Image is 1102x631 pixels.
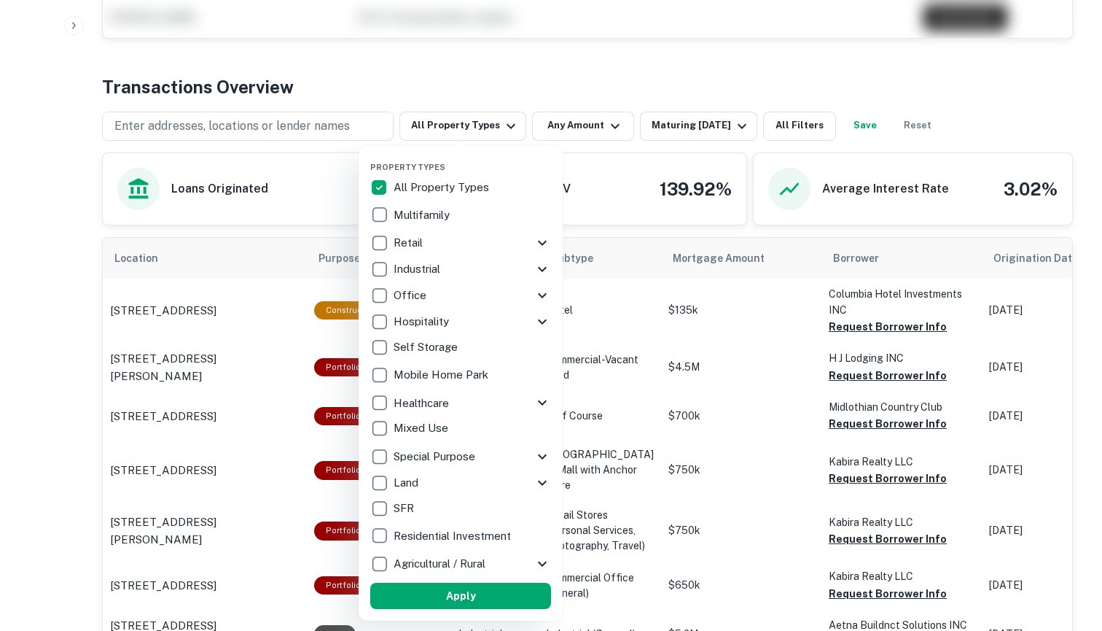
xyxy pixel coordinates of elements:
[394,338,461,356] p: Self Storage
[370,583,551,609] button: Apply
[394,500,417,517] p: SFR
[1029,514,1102,584] iframe: Chat Widget
[370,256,551,282] div: Industrial
[394,527,514,545] p: Residential Investment
[394,260,443,278] p: Industrial
[370,470,551,496] div: Land
[370,390,551,416] div: Healthcare
[394,419,451,437] p: Mixed Use
[394,287,429,304] p: Office
[394,234,426,252] p: Retail
[394,474,421,492] p: Land
[370,230,551,256] div: Retail
[370,551,551,577] div: Agricultural / Rural
[370,309,551,335] div: Hospitality
[370,163,445,171] span: Property Types
[394,395,452,412] p: Healthcare
[370,444,551,470] div: Special Purpose
[394,179,492,196] p: All Property Types
[394,313,452,330] p: Hospitality
[394,555,488,573] p: Agricultural / Rural
[370,282,551,309] div: Office
[394,448,478,465] p: Special Purpose
[394,366,491,384] p: Mobile Home Park
[394,206,453,224] p: Multifamily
